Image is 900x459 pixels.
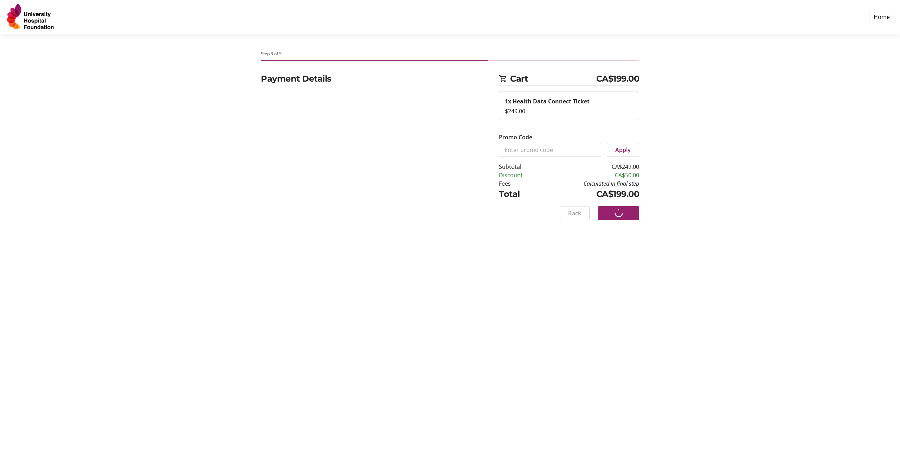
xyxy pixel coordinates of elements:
strong: 1x Health Data Connect Ticket [505,97,590,105]
span: Apply [615,146,631,154]
td: Fees [499,179,541,188]
label: Promo Code [499,133,532,141]
span: CA$199.00 [596,72,639,85]
td: CA$50.00 [541,171,639,179]
span: Cart [510,72,596,85]
td: Calculated in final step [541,179,639,188]
td: Discount [499,171,541,179]
td: Subtotal [499,162,541,171]
h2: Payment Details [261,72,484,85]
div: Step 3 of 5 [261,51,639,57]
button: Apply [607,143,639,157]
img: University Hospital Foundation's Logo [6,3,56,31]
td: Total [499,188,541,200]
input: Enter promo code [499,143,601,157]
a: Home [869,10,894,24]
td: CA$199.00 [541,188,639,200]
div: $249.00 [505,107,633,115]
td: CA$249.00 [541,162,639,171]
